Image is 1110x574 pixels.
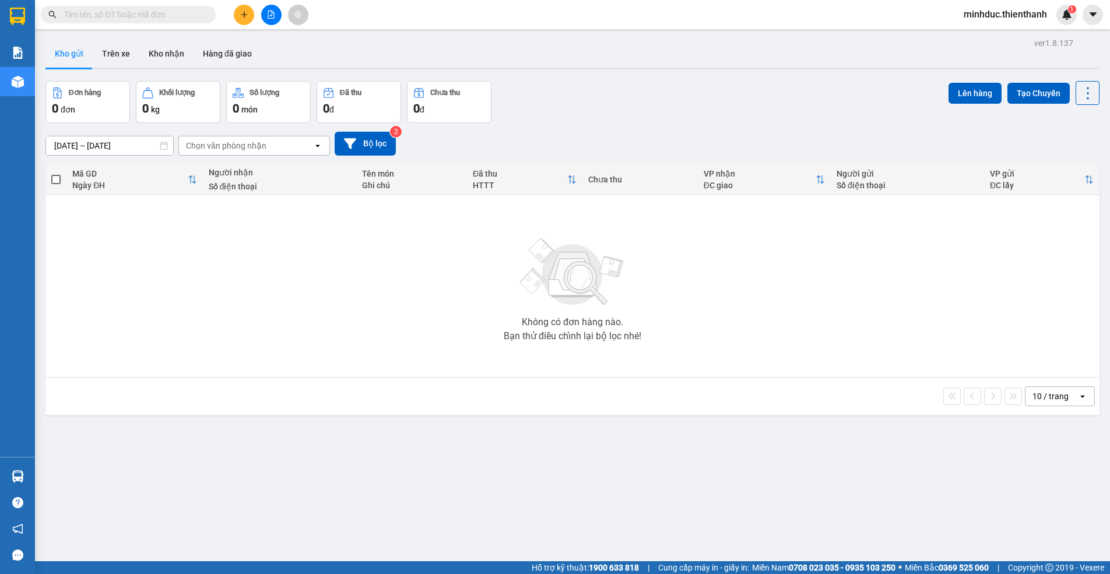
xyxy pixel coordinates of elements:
div: VP nhận [704,169,816,178]
button: Trên xe [93,40,139,68]
button: file-add [261,5,282,25]
span: minhduc.thienthanh [954,7,1056,22]
span: caret-down [1088,9,1098,20]
strong: 0369 525 060 [939,563,989,572]
div: Đơn hàng [69,89,101,97]
span: ⚪️ [898,565,902,570]
span: 0 [142,101,149,115]
th: Toggle SortBy [698,164,831,195]
div: ĐC lấy [990,181,1084,190]
strong: 1900 633 818 [589,563,639,572]
span: plus [240,10,248,19]
button: aim [288,5,308,25]
button: Đã thu0đ [317,81,401,123]
div: Đã thu [340,89,361,97]
div: HTTT [473,181,567,190]
span: Cung cấp máy in - giấy in: [658,561,749,574]
div: Chọn văn phòng nhận [186,140,266,152]
div: Người gửi [837,169,978,178]
span: question-circle [12,497,23,508]
div: Chưa thu [588,175,692,184]
button: Đơn hàng0đơn [45,81,130,123]
div: Bạn thử điều chỉnh lại bộ lọc nhé! [504,332,641,341]
span: đơn [61,105,75,114]
span: Miền Nam [752,561,895,574]
button: Tạo Chuyến [1007,83,1070,104]
div: Chưa thu [430,89,460,97]
span: 0 [323,101,329,115]
div: VP gửi [990,169,1084,178]
span: message [12,550,23,561]
img: svg+xml;base64,PHN2ZyBjbGFzcz0ibGlzdC1wbHVnX19zdmciIHhtbG5zPSJodHRwOi8vd3d3LnczLm9yZy8yMDAwL3N2Zy... [514,231,631,313]
span: món [241,105,258,114]
div: Ngày ĐH [72,181,188,190]
div: ver 1.8.137 [1034,37,1073,50]
div: Số điện thoại [209,182,350,191]
button: Số lượng0món [226,81,311,123]
div: ĐC giao [704,181,816,190]
span: | [997,561,999,574]
button: Hàng đã giao [194,40,261,68]
svg: open [1078,392,1087,401]
div: Mã GD [72,169,188,178]
svg: open [313,141,322,150]
span: đ [329,105,334,114]
div: Khối lượng [159,89,195,97]
span: 0 [52,101,58,115]
span: file-add [267,10,275,19]
button: Kho gửi [45,40,93,68]
div: Số điện thoại [837,181,978,190]
div: Đã thu [473,169,567,178]
span: đ [420,105,424,114]
input: Tìm tên, số ĐT hoặc mã đơn [64,8,202,21]
div: Số lượng [250,89,279,97]
button: Lên hàng [949,83,1002,104]
img: logo-vxr [10,8,25,25]
button: plus [234,5,254,25]
button: Kho nhận [139,40,194,68]
span: copyright [1045,564,1053,572]
th: Toggle SortBy [467,164,582,195]
span: Miền Bắc [905,561,989,574]
span: aim [294,10,302,19]
span: 0 [413,101,420,115]
strong: 0708 023 035 - 0935 103 250 [789,563,895,572]
button: Chưa thu0đ [407,81,491,123]
div: Ghi chú [362,181,461,190]
div: Tên món [362,169,461,178]
th: Toggle SortBy [66,164,203,195]
sup: 1 [1068,5,1076,13]
button: caret-down [1083,5,1103,25]
button: Bộ lọc [335,132,396,156]
th: Toggle SortBy [984,164,1100,195]
input: Select a date range. [46,136,173,155]
span: notification [12,523,23,534]
span: 1 [1070,5,1074,13]
span: 0 [233,101,239,115]
img: warehouse-icon [12,76,24,88]
div: Không có đơn hàng nào. [522,318,623,327]
span: Hỗ trợ kỹ thuật: [532,561,639,574]
span: search [48,10,57,19]
span: kg [151,105,160,114]
img: icon-new-feature [1062,9,1072,20]
img: solution-icon [12,47,24,59]
button: Khối lượng0kg [136,81,220,123]
sup: 2 [390,126,402,138]
span: | [648,561,649,574]
div: 10 / trang [1032,390,1069,402]
img: warehouse-icon [12,470,24,483]
div: Người nhận [209,168,350,177]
